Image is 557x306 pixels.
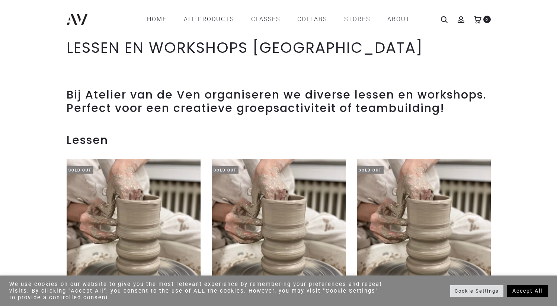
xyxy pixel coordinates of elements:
div: We use cookies on our website to give you the most relevant experience by remembering your prefer... [9,281,386,301]
a: Cookie Settings [450,285,503,297]
span: Sold Out [67,166,93,174]
span: Sold Out [212,166,239,174]
a: STORES [344,13,370,26]
a: All products [184,13,234,26]
a: 0 [474,16,481,23]
h2: Bij Atelier van de Ven organiseren we diverse lessen en workshops. Perfect voor een creatieve gro... [67,88,491,115]
span: Sold Out [357,166,384,174]
h2: Lessen [67,133,491,147]
a: ABOUT [387,13,410,26]
a: COLLABS [297,13,327,26]
h1: LESSEN EN WORKSHOPS [GEOGRAPHIC_DATA] [67,39,491,57]
a: Home [147,13,167,26]
span: 0 [483,16,491,23]
a: Accept All [507,285,548,297]
a: CLASSES [251,13,280,26]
